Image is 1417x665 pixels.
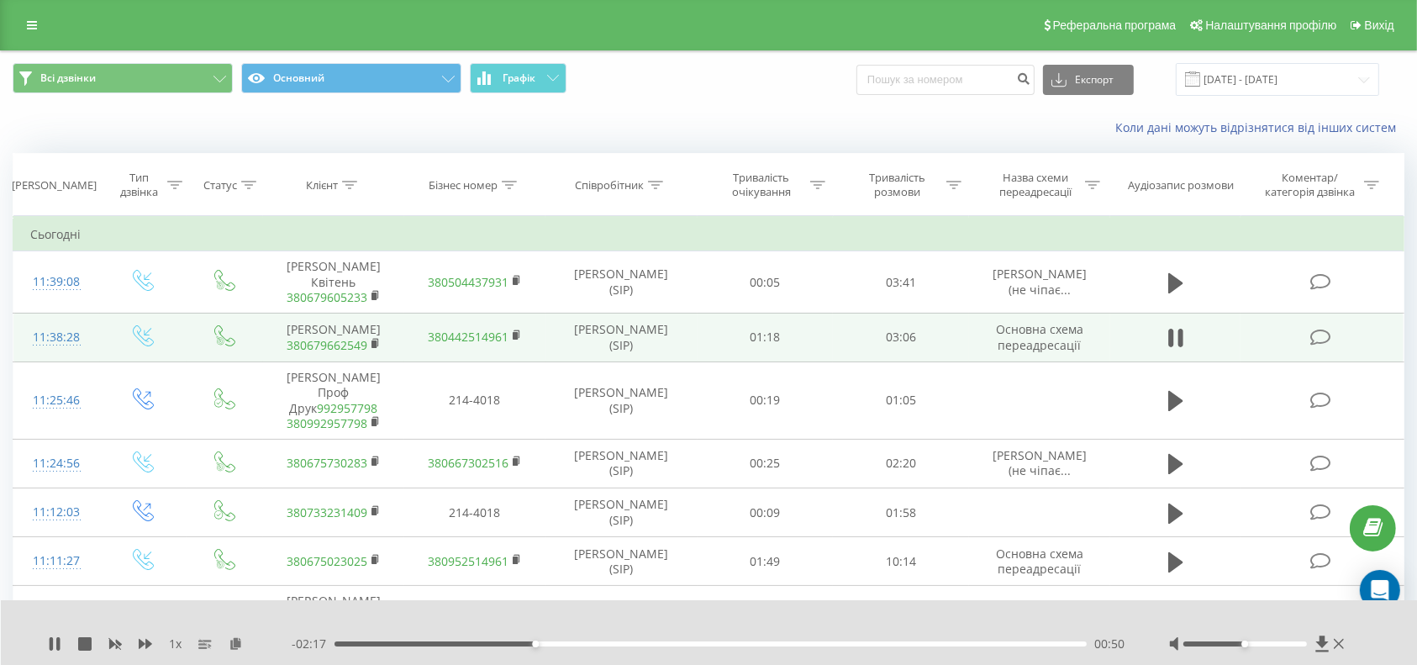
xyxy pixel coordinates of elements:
[40,71,96,85] span: Всі дзвінки
[545,251,698,314] td: [PERSON_NAME] (SIP)
[169,636,182,652] span: 1 x
[428,553,508,569] a: 380952514961
[833,439,969,488] td: 02:20
[833,362,969,440] td: 01:05
[428,274,508,290] a: 380504437931
[545,439,698,488] td: [PERSON_NAME] (SIP)
[1242,641,1249,647] div: Accessibility label
[263,313,404,362] td: [PERSON_NAME]
[30,545,83,578] div: 11:11:27
[698,488,834,537] td: 00:09
[856,65,1035,95] input: Пошук за номером
[1053,18,1177,32] span: Реферальна програма
[852,171,942,199] div: Тривалість розмови
[698,586,834,663] td: 00:05
[13,218,1404,251] td: Сьогодні
[1115,119,1404,135] a: Коли дані можуть відрізнятися вiд інших систем
[287,455,367,471] a: 380675730283
[833,586,969,663] td: 00:51
[991,171,1081,199] div: Назва схеми переадресації
[263,362,404,440] td: [PERSON_NAME] Проф Друк
[969,537,1110,586] td: Основна схема переадресації
[115,171,163,199] div: Тип дзвінка
[30,447,83,480] div: 11:24:56
[1128,178,1234,193] div: Аудіозапис розмови
[1360,570,1400,610] div: Open Intercom Messenger
[993,266,1087,297] span: [PERSON_NAME] (не чіпає...
[428,329,508,345] a: 380442514961
[404,362,545,440] td: 214-4018
[30,496,83,529] div: 11:12:03
[287,415,367,431] a: 380992957798
[698,313,834,362] td: 01:18
[287,337,367,353] a: 380679662549
[545,488,698,537] td: [PERSON_NAME] (SIP)
[698,362,834,440] td: 00:19
[470,63,566,93] button: Графік
[30,384,83,417] div: 11:25:46
[13,63,233,93] button: Всі дзвінки
[287,289,367,305] a: 380679605233
[993,447,1087,478] span: [PERSON_NAME] (не чіпає...
[545,586,698,663] td: [PERSON_NAME] (SIP)
[698,439,834,488] td: 00:25
[404,488,545,537] td: 214-4018
[545,362,698,440] td: [PERSON_NAME] (SIP)
[833,251,969,314] td: 03:41
[575,178,644,193] div: Співробітник
[263,586,404,663] td: [PERSON_NAME] Проф Друк
[698,537,834,586] td: 01:49
[241,63,461,93] button: Основний
[429,178,498,193] div: Бізнес номер
[833,537,969,586] td: 10:14
[833,313,969,362] td: 03:06
[503,72,535,84] span: Графік
[287,504,367,520] a: 380733231409
[1365,18,1394,32] span: Вихід
[12,178,97,193] div: [PERSON_NAME]
[30,321,83,354] div: 11:38:28
[203,178,237,193] div: Статус
[545,313,698,362] td: [PERSON_NAME] (SIP)
[545,537,698,586] td: [PERSON_NAME] (SIP)
[1262,171,1360,199] div: Коментар/категорія дзвінка
[698,251,834,314] td: 00:05
[716,171,806,199] div: Тривалість очікування
[30,266,83,298] div: 11:39:08
[306,178,338,193] div: Клієнт
[833,488,969,537] td: 01:58
[287,553,367,569] a: 380675023025
[1205,18,1336,32] span: Налаштування профілю
[969,313,1110,362] td: Основна схема переадресації
[1095,636,1125,652] span: 00:50
[1043,65,1134,95] button: Експорт
[317,400,377,416] a: 992957798
[263,251,404,314] td: [PERSON_NAME] Квітень
[532,641,539,647] div: Accessibility label
[292,636,334,652] span: - 02:17
[428,455,508,471] a: 380667302516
